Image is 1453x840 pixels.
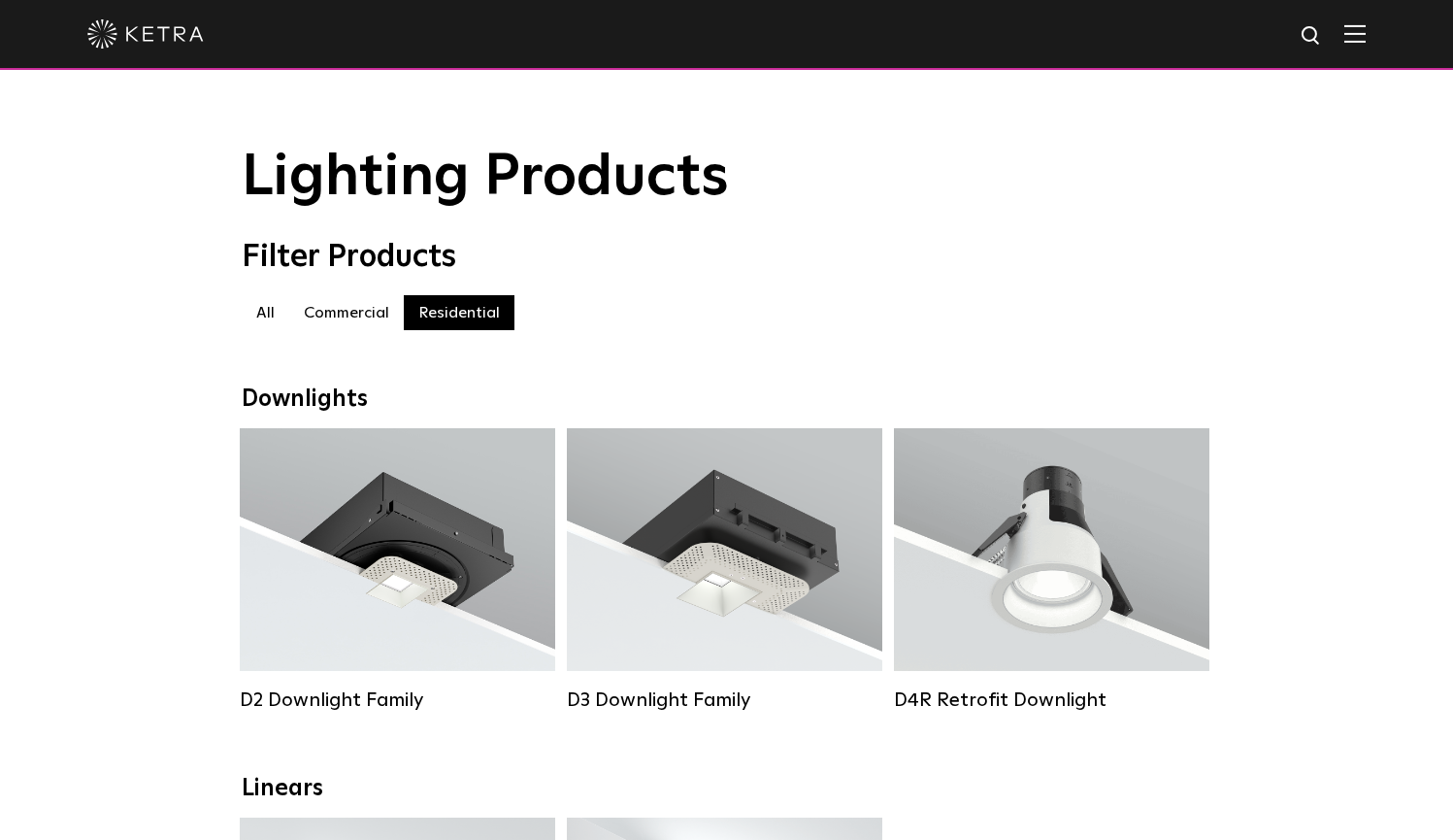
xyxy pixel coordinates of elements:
[404,295,514,330] label: Residential
[894,689,1209,712] div: D4R Retrofit Downlight
[894,428,1209,710] a: D4R Retrofit Downlight Lumen Output:800Colors:White / BlackBeam Angles:15° / 25° / 40° / 60°Watta...
[242,775,1212,803] div: Linears
[242,295,289,330] label: All
[242,386,1212,414] div: Downlights
[1344,24,1366,43] img: Hamburger%20Nav.svg
[567,428,882,710] a: D3 Downlight Family Lumen Output:700 / 900 / 1100Colors:White / Black / Silver / Bronze / Paintab...
[242,149,729,207] span: Lighting Products
[87,19,204,49] img: ketra-logo-2019-white
[1300,24,1324,49] img: search icon
[289,295,404,330] label: Commercial
[240,428,555,710] a: D2 Downlight Family Lumen Output:1200Colors:White / Black / Gloss Black / Silver / Bronze / Silve...
[242,239,1212,276] div: Filter Products
[240,689,555,712] div: D2 Downlight Family
[567,689,882,712] div: D3 Downlight Family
